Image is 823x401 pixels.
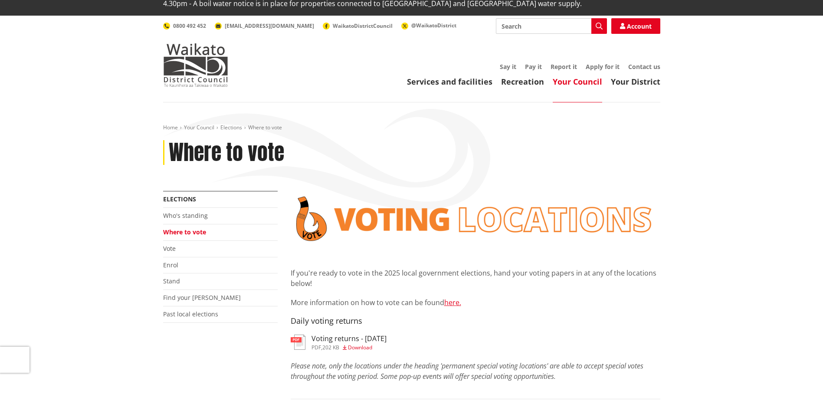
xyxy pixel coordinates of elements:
[586,62,620,71] a: Apply for it
[322,344,339,351] span: 202 KB
[444,298,461,307] a: here.
[248,124,282,131] span: Where to vote
[628,62,660,71] a: Contact us
[169,140,284,165] h1: Where to vote
[163,124,660,131] nav: breadcrumb
[348,344,372,351] span: Download
[323,22,393,30] a: WaikatoDistrictCouncil
[225,22,314,30] span: [EMAIL_ADDRESS][DOMAIN_NAME]
[311,344,321,351] span: pdf
[496,18,607,34] input: Search input
[611,76,660,87] a: Your District
[611,18,660,34] a: Account
[311,335,387,343] h3: Voting returns - [DATE]
[184,124,214,131] a: Your Council
[220,124,242,131] a: Elections
[163,43,228,87] img: Waikato District Council - Te Kaunihera aa Takiwaa o Waikato
[163,211,208,220] a: Who's standing
[291,316,660,326] h4: Daily voting returns
[407,76,492,87] a: Services and facilities
[291,361,643,381] em: Please note, only the locations under the heading 'permanent special voting locations' are able t...
[411,22,456,29] span: @WaikatoDistrict
[163,244,176,253] a: Vote
[783,365,814,396] iframe: Messenger Launcher
[291,297,660,308] p: More information on how to vote can be found
[401,22,456,29] a: @WaikatoDistrict
[163,22,206,30] a: 0800 492 452
[163,277,180,285] a: Stand
[291,335,387,350] a: Voting returns - [DATE] pdf,202 KB Download
[163,293,241,302] a: Find your [PERSON_NAME]
[163,195,196,203] a: Elections
[311,345,387,350] div: ,
[500,62,516,71] a: Say it
[501,76,544,87] a: Recreation
[215,22,314,30] a: [EMAIL_ADDRESS][DOMAIN_NAME]
[163,124,178,131] a: Home
[553,76,602,87] a: Your Council
[163,310,218,318] a: Past local elections
[163,261,178,269] a: Enrol
[291,335,305,350] img: document-pdf.svg
[163,228,206,236] a: Where to vote
[551,62,577,71] a: Report it
[173,22,206,30] span: 0800 492 452
[525,62,542,71] a: Pay it
[291,268,660,289] p: If you're ready to vote in the 2025 local government elections, hand your voting papers in at any...
[333,22,393,30] span: WaikatoDistrictCouncil
[291,191,660,247] img: voting locations banner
